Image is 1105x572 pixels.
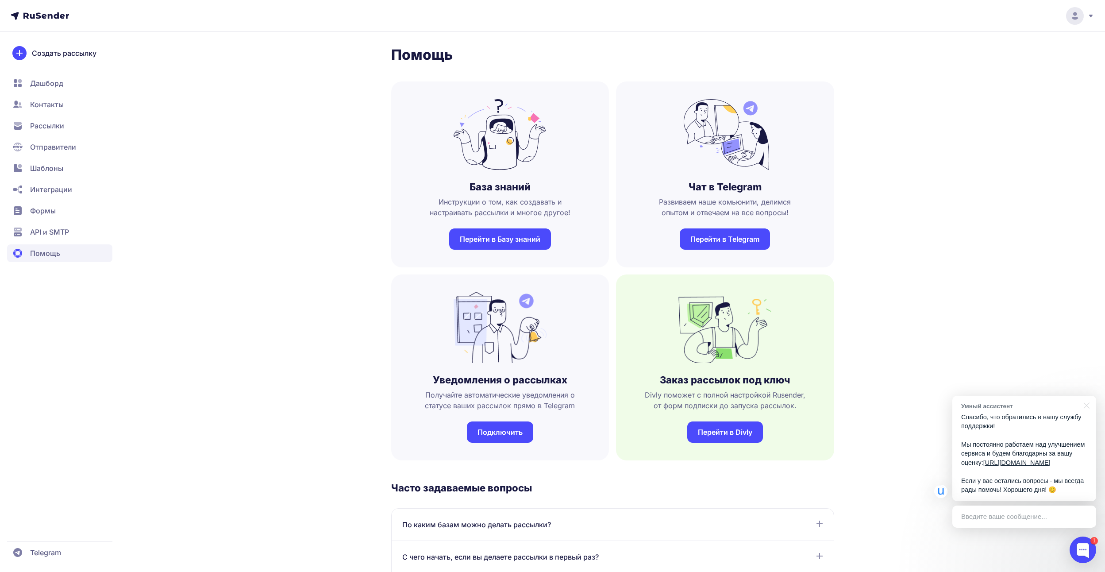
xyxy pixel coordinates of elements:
[454,292,547,363] img: no_photo
[454,99,547,170] img: no_photo
[961,413,1087,495] p: Спасибо, что обратились в нашу службу поддержки! Мы постоянно работаем над улучшением сервиса и б...
[391,46,834,64] h1: Помощь
[7,544,112,561] a: Telegram
[660,374,790,386] h3: Заказ рассылок под ключ
[983,459,1051,466] a: [URL][DOMAIN_NAME]
[467,421,533,443] a: Подключить
[32,48,96,58] span: Создать рассылку
[934,485,947,498] img: Умный ассистент
[30,547,61,558] span: Telegram
[678,99,771,170] img: no_photo
[630,197,820,218] span: Развиваем наше комьюнити, делимся опытом и отвечаем на все вопросы!
[405,390,595,411] span: Получайте автоматические уведомления о статусе ваших рассылок прямо в Telegram
[680,228,770,250] a: Перейти в Telegram
[30,142,76,152] span: Отправители
[30,184,72,195] span: Интеграции
[30,227,69,237] span: API и SMTP
[449,228,551,250] a: Перейти в Базу знаний
[952,506,1096,528] div: Введите ваше сообщение...
[30,120,64,131] span: Рассылки
[402,552,599,562] span: С чего начать, если вы делаете рассылки в первый раз?
[678,292,771,363] img: no_photo
[391,482,834,494] h3: Часто задаваемые вопросы
[30,163,63,174] span: Шаблоны
[687,421,763,443] a: Перейти в Divly
[689,181,762,193] h3: Чат в Telegram
[30,99,64,110] span: Контакты
[405,197,595,218] span: Инструкции о том, как создавать и настраивать рассылки и многое другое!
[30,205,56,216] span: Формы
[433,374,567,386] h3: Уведомления о рассылках
[470,181,531,193] h3: База знаний
[630,390,820,411] span: Divly поможет с полной настройкой Rusender, от форм подписки до запуска рассылок.
[961,402,1078,410] div: Умный ассистент
[402,519,551,530] span: По каким базам можно делать рассылки?
[30,78,63,89] span: Дашборд
[30,248,60,259] span: Помощь
[1090,537,1098,545] div: 1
